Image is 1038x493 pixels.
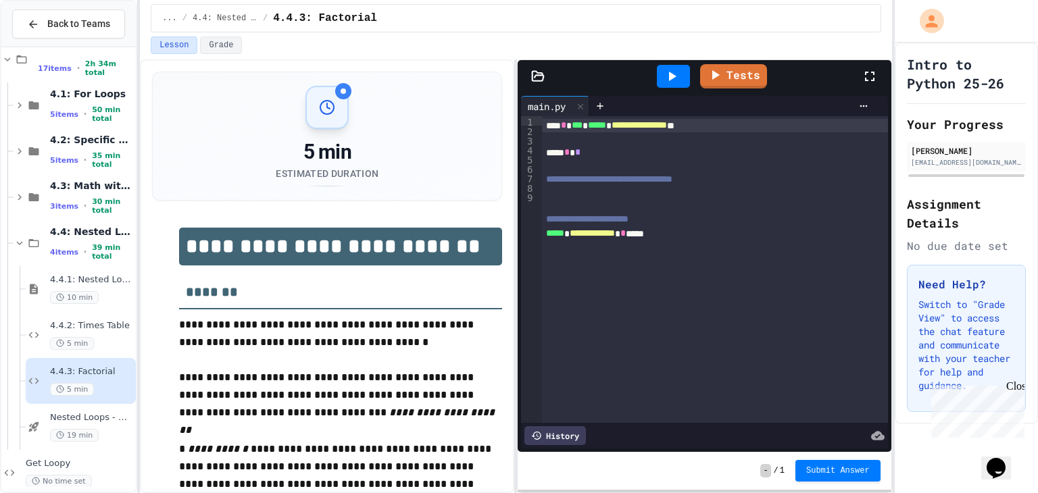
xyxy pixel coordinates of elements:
span: 50 min total [92,105,133,123]
span: 1 [780,465,785,476]
span: 4.1: For Loops [50,88,133,100]
button: Back to Teams [12,9,125,38]
span: Back to Teams [47,17,110,31]
span: ... [162,13,177,24]
span: • [84,201,86,211]
div: 4 [521,145,535,154]
span: - [760,464,770,477]
span: 4.4.3: Factorial [50,366,133,378]
div: [EMAIL_ADDRESS][DOMAIN_NAME] [911,157,1022,167]
span: / [774,465,778,476]
span: 4.3: Math with Loops [50,180,133,192]
span: 35 min total [92,151,133,169]
span: 5 min [50,337,94,350]
span: 39 min total [92,243,133,261]
div: 5 min [276,140,378,164]
span: 5 items [50,110,78,119]
span: 3 items [50,202,78,211]
span: / [263,13,268,24]
span: 17 items [38,64,72,73]
span: 30 min total [92,197,133,215]
span: • [84,155,86,165]
span: Get Loopy [26,458,133,469]
div: 6 [521,163,535,173]
span: / [182,13,187,24]
div: [PERSON_NAME] [911,145,1022,157]
span: Submit Answer [806,465,870,476]
span: 19 min [50,429,99,442]
div: Estimated Duration [276,167,378,180]
div: 8 [521,182,535,192]
span: 4 items [50,248,78,257]
span: 4.4.2: Times Table [50,320,133,332]
span: • [77,63,80,74]
span: 5 min [50,383,94,396]
div: 2 [521,126,535,135]
h1: Intro to Python 25-26 [907,55,1026,93]
button: Submit Answer [795,460,881,482]
span: No time set [26,475,92,488]
span: Nested Loops - Quiz [50,412,133,423]
iframe: chat widget [926,380,1024,438]
span: 4.4: Nested Loops [193,13,257,24]
span: 4.4.3: Factorial [273,10,377,26]
div: 3 [521,135,535,145]
button: Grade [200,36,242,54]
div: 1 [521,116,535,126]
iframe: chat widget [981,439,1024,479]
div: main.py [521,96,589,116]
div: main.py [521,99,572,113]
div: My Account [906,5,947,36]
div: Chat with us now!Close [5,5,93,86]
div: No due date set [907,238,1026,254]
a: Tests [700,64,767,88]
span: • [84,109,86,120]
h3: Need Help? [918,276,1014,292]
span: • [84,246,86,257]
span: 10 min [50,291,99,304]
span: 4.4: Nested Loops [50,226,133,238]
span: 4.2: Specific Ranges [50,134,133,146]
button: Lesson [151,36,197,54]
h2: Your Progress [907,115,1026,134]
h2: Assignment Details [907,194,1026,232]
div: 5 [521,154,535,163]
span: 2h 34m total [85,59,133,77]
div: 9 [521,192,535,201]
span: 5 items [50,156,78,165]
span: 4.4.1: Nested Loops [50,274,133,286]
div: 7 [521,173,535,182]
p: Switch to "Grade View" to access the chat feature and communicate with your teacher for help and ... [918,298,1014,392]
div: History [524,426,586,445]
